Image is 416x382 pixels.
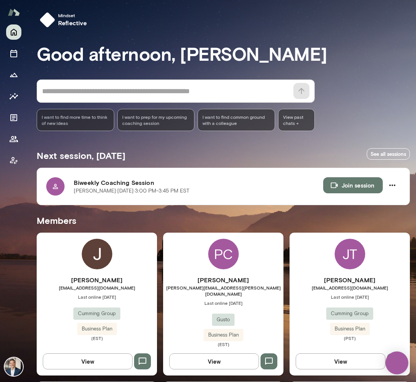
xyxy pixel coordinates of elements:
button: Join session [323,177,383,193]
span: Cumming Group [73,310,120,317]
h6: [PERSON_NAME] [37,275,157,285]
button: View [296,353,385,369]
span: Business Plan [77,325,117,333]
span: (PST) [290,335,410,341]
h6: [PERSON_NAME] [163,275,283,285]
div: I want to find common ground with a colleague [197,109,275,131]
h6: [PERSON_NAME] [290,275,410,285]
button: Client app [6,153,21,168]
h5: Members [37,214,410,227]
button: Insights [6,89,21,104]
span: Last online [DATE] [37,294,157,300]
img: Mark Zschocke [5,358,23,376]
span: I want to find common ground with a colleague [202,114,270,126]
span: [PERSON_NAME][EMAIL_ADDRESS][PERSON_NAME][DOMAIN_NAME] [163,285,283,297]
div: I want to prep for my upcoming coaching session [117,109,195,131]
button: Documents [6,110,21,125]
span: Business Plan [330,325,370,333]
a: See all sessions [367,148,410,160]
div: PC [208,239,239,269]
button: Home [6,24,21,40]
button: Mindsetreflective [37,9,93,31]
span: Last online [DATE] [290,294,410,300]
h6: Biweekly Coaching Session [74,178,323,187]
button: View [169,353,259,369]
span: I want to find more time to think of new ideas [42,114,109,126]
span: [EMAIL_ADDRESS][DOMAIN_NAME] [290,285,410,291]
img: Jarrod Ross [82,239,112,269]
span: (EST) [163,341,283,347]
span: View past chats -> [278,109,315,131]
span: Cumming Group [326,310,373,317]
span: Last online [DATE] [163,300,283,306]
button: View [43,353,133,369]
button: Sessions [6,46,21,61]
div: JT [335,239,365,269]
span: Mindset [58,12,87,18]
span: I want to prep for my upcoming coaching session [122,114,190,126]
span: Gusto [212,316,235,324]
button: Growth Plan [6,67,21,83]
h5: Next session, [DATE] [37,149,125,162]
h6: reflective [58,18,87,28]
img: mindset [40,12,55,28]
p: [PERSON_NAME] · [DATE] · 3:00 PM-3:45 PM EST [74,187,189,195]
h3: Good afternoon, [PERSON_NAME] [37,43,410,64]
span: [EMAIL_ADDRESS][DOMAIN_NAME] [37,285,157,291]
span: (EST) [37,335,157,341]
button: Members [6,131,21,147]
div: I want to find more time to think of new ideas [37,109,114,131]
span: Business Plan [204,331,243,339]
img: Mento [8,5,20,19]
